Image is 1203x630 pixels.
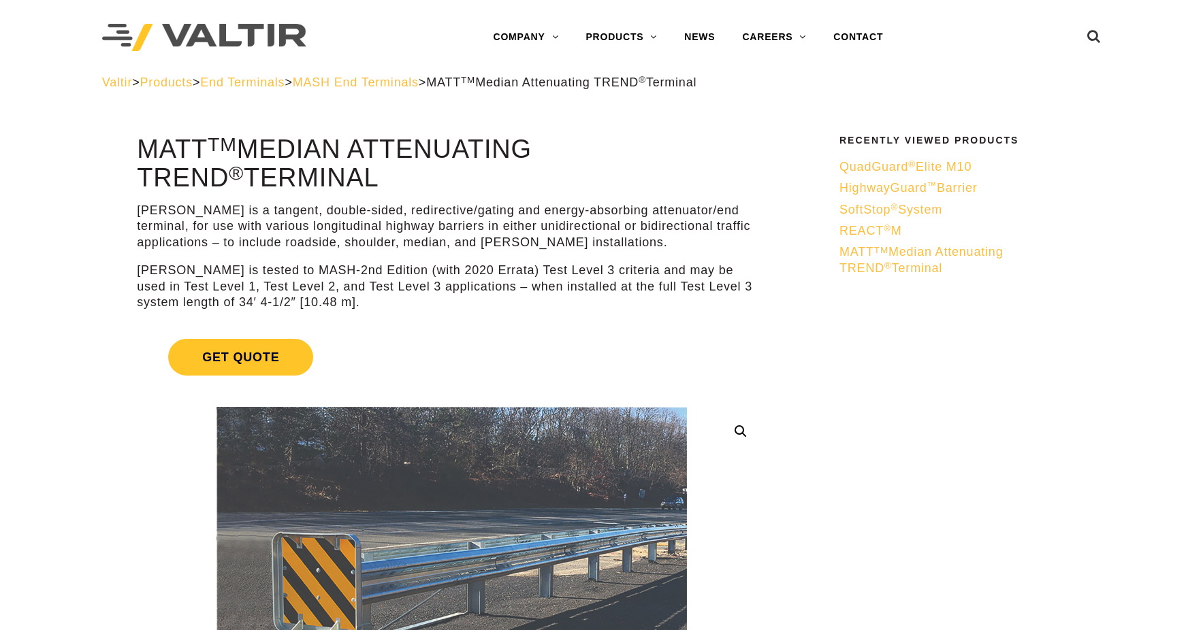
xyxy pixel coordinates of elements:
[839,135,1093,146] h2: Recently Viewed Products
[137,203,765,250] p: [PERSON_NAME] is a tangent, double-sided, redirective/gating and energy-absorbing attenuator/end ...
[891,202,898,212] sup: ®
[927,180,937,190] sup: ™
[102,76,132,89] a: Valtir
[426,76,696,89] span: MATT Median Attenuating TREND Terminal
[102,24,306,52] img: Valtir
[137,263,765,310] p: [PERSON_NAME] is tested to MASH-2nd Edition (with 2020 Errata) Test Level 3 criteria and may be u...
[728,24,820,51] a: CAREERS
[884,261,892,271] sup: ®
[839,159,1093,175] a: QuadGuard®Elite M10
[839,224,902,237] span: REACT M
[671,24,728,51] a: NEWS
[839,202,1093,218] a: SoftStop®System
[200,76,285,89] a: End Terminals
[839,160,972,173] span: QuadGuard Elite M10
[639,75,646,85] sup: ®
[839,223,1093,239] a: REACT®M
[572,24,671,51] a: PRODUCTS
[480,24,573,51] a: COMPANY
[293,76,419,89] a: MASH End Terminals
[820,24,897,51] a: CONTACT
[874,245,888,255] sup: TM
[839,244,1093,276] a: MATTTMMedian Attenuating TREND®Terminal
[208,133,237,155] sup: TM
[102,75,1102,90] div: > > > >
[137,322,765,392] a: Get Quote
[884,223,891,233] sup: ®
[839,203,942,216] span: SoftStop System
[839,180,1093,196] a: HighwayGuard™Barrier
[137,135,765,193] h1: MATT Median Attenuating TREND Terminal
[168,339,313,376] span: Get Quote
[839,245,1003,274] span: MATT Median Attenuating TREND Terminal
[839,181,978,195] span: HighwayGuard Barrier
[461,75,475,85] sup: TM
[140,76,193,89] a: Products
[908,159,916,169] sup: ®
[229,162,244,184] sup: ®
